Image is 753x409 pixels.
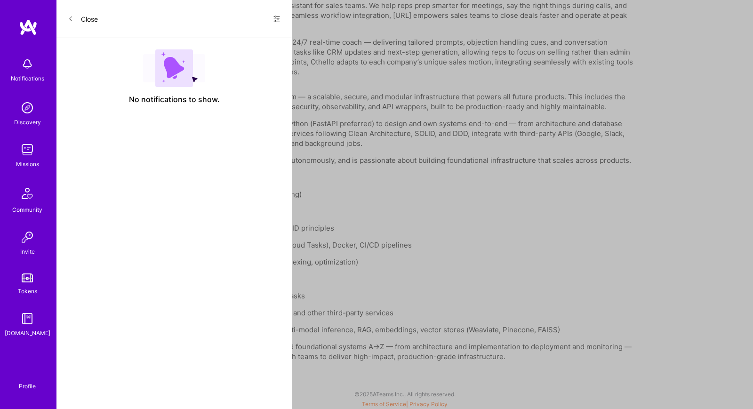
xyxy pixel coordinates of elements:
[19,19,38,36] img: logo
[18,98,37,117] img: discovery
[22,273,33,282] img: tokens
[68,11,98,26] button: Close
[18,286,37,296] div: Tokens
[18,228,37,247] img: Invite
[18,309,37,328] img: guide book
[18,140,37,159] img: teamwork
[18,55,37,73] img: bell
[16,371,39,390] a: Profile
[19,381,36,390] div: Profile
[20,247,35,257] div: Invite
[143,49,205,87] img: empty
[12,205,42,215] div: Community
[5,328,50,338] div: [DOMAIN_NAME]
[16,182,39,205] img: Community
[11,73,44,83] div: Notifications
[14,117,41,127] div: Discovery
[129,95,220,104] span: No notifications to show.
[16,159,39,169] div: Missions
